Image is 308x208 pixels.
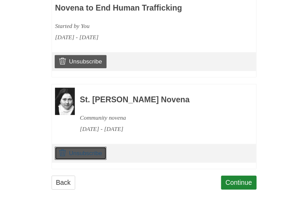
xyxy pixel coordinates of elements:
[55,4,213,13] h3: Novena to End Human Trafficking
[221,176,257,190] a: Continue
[55,32,213,43] div: [DATE] - [DATE]
[55,147,106,160] a: Unsubscribe
[52,176,75,190] a: Back
[55,20,213,32] div: Started by You
[55,55,106,68] a: Unsubscribe
[80,95,238,104] h3: St. [PERSON_NAME] Novena
[80,123,238,135] div: [DATE] - [DATE]
[80,112,238,123] div: Community novena
[55,88,75,115] img: Novena image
